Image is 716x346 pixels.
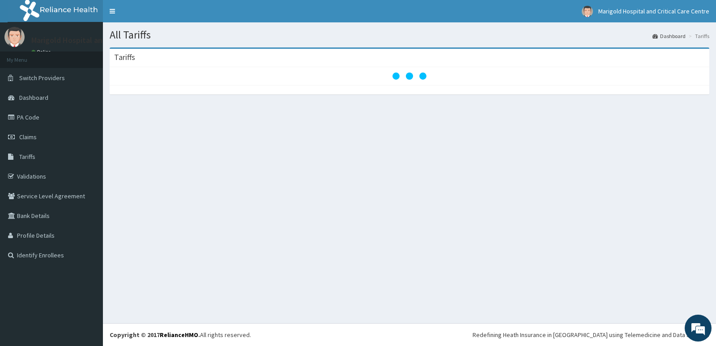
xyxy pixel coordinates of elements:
h3: Tariffs [114,53,135,61]
h1: All Tariffs [110,29,709,41]
img: User Image [582,6,593,17]
span: Marigold Hospital and Critical Care Centre [598,7,709,15]
a: RelianceHMO [160,331,198,339]
footer: All rights reserved. [103,323,716,346]
img: User Image [4,27,25,47]
span: Dashboard [19,94,48,102]
a: Online [31,49,53,55]
a: Dashboard [652,32,686,40]
span: Tariffs [19,153,35,161]
div: Redefining Heath Insurance in [GEOGRAPHIC_DATA] using Telemedicine and Data Science! [473,330,709,339]
strong: Copyright © 2017 . [110,331,200,339]
span: Claims [19,133,37,141]
li: Tariffs [686,32,709,40]
span: Switch Providers [19,74,65,82]
svg: audio-loading [392,58,427,94]
p: Marigold Hospital and Critical Care Centre [31,36,177,44]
